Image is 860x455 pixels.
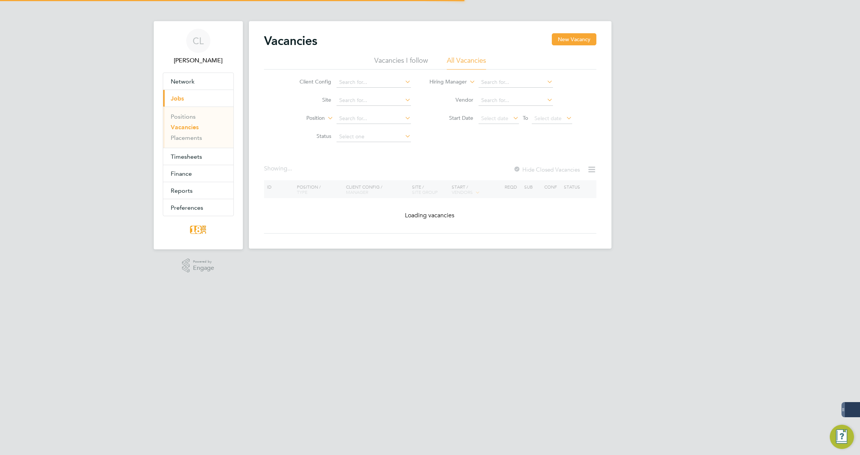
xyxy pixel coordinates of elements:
button: Network [163,73,233,90]
button: Reports [163,182,233,199]
input: Search for... [337,77,411,88]
span: Carla Lamb [163,56,234,65]
img: 18rec-logo-retina.png [188,224,208,236]
label: Site [288,96,331,103]
input: Search for... [337,95,411,106]
label: Hiring Manager [423,78,467,86]
span: Finance [171,170,192,177]
button: Preferences [163,199,233,216]
span: Network [171,78,195,85]
a: Vacancies [171,124,199,131]
a: Positions [171,113,196,120]
label: Position [281,115,325,122]
label: Hide Closed Vacancies [513,166,580,173]
button: Jobs [163,90,233,107]
label: Status [288,133,331,139]
input: Search for... [479,77,553,88]
span: Reports [171,187,193,194]
nav: Main navigation [154,21,243,249]
span: Select date [534,115,562,122]
button: Finance [163,165,233,182]
span: Jobs [171,95,184,102]
span: Powered by [193,258,214,265]
span: Preferences [171,204,203,211]
span: Timesheets [171,153,202,160]
label: Start Date [430,115,473,121]
li: All Vacancies [447,56,486,70]
div: Showing [264,165,293,173]
span: CL [193,36,204,46]
label: Vendor [430,96,473,103]
a: Placements [171,134,202,141]
span: To [520,113,530,123]
button: Engage Resource Center [830,425,854,449]
a: Powered byEngage [182,258,214,273]
span: Select date [481,115,508,122]
input: Search for... [479,95,553,106]
a: CL[PERSON_NAME] [163,29,234,65]
div: Jobs [163,107,233,148]
button: Timesheets [163,148,233,165]
button: New Vacancy [552,33,596,45]
h2: Vacancies [264,33,317,48]
input: Search for... [337,113,411,124]
input: Select one [337,132,411,142]
a: Go to home page [163,224,234,236]
span: Engage [193,265,214,271]
li: Vacancies I follow [374,56,428,70]
label: Client Config [288,78,331,85]
span: ... [287,165,292,172]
